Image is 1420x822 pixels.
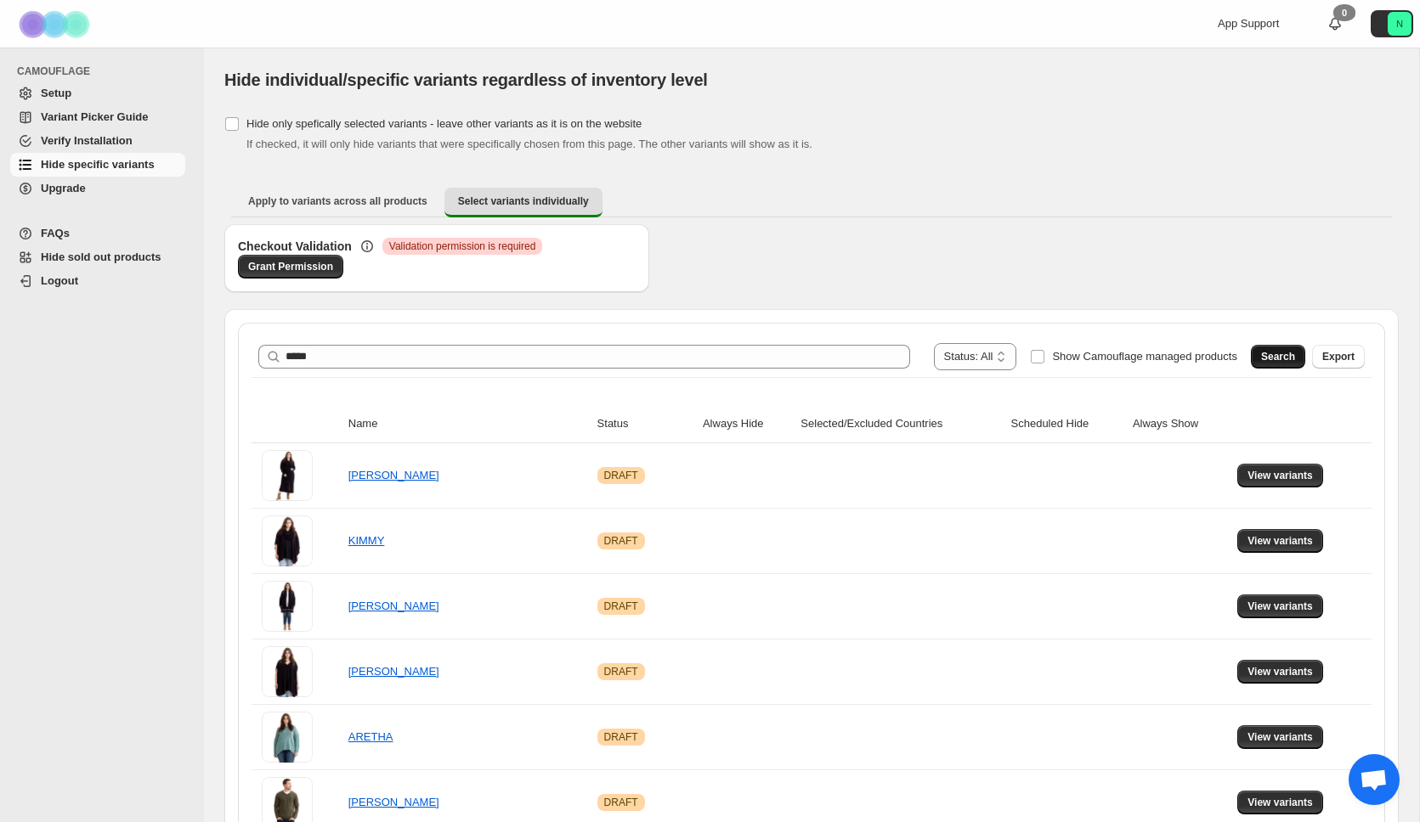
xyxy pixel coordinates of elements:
span: Setup [41,87,71,99]
a: Logout [10,269,185,293]
span: View variants [1247,796,1313,809]
a: ARETHA [348,730,393,743]
a: Setup [10,82,185,105]
a: [PERSON_NAME] [348,469,439,481]
a: [PERSON_NAME] [348,665,439,678]
a: Verify Installation [10,129,185,153]
a: Grant Permission [238,255,343,279]
span: Verify Installation [41,134,133,147]
span: Select variants individually [458,194,589,208]
span: Show Camouflage managed products [1052,350,1237,363]
span: Avatar with initials N [1388,12,1412,36]
div: Open chat [1349,754,1400,805]
th: Selected/Excluded Countries [795,405,1005,443]
span: Grant Permission [248,260,333,273]
h3: Checkout Validation [238,238,352,255]
span: Validation permission is required [389,239,536,253]
button: View variants [1237,791,1323,814]
th: Always Show [1128,405,1232,443]
span: If checked, it will only hide variants that were specifically chosen from this page. The other va... [246,138,812,150]
span: Export [1322,350,1355,363]
button: Select variants individually [444,188,603,217]
a: 0 [1327,15,1344,32]
button: View variants [1237,464,1323,487]
span: Apply to variants across all products [248,194,427,208]
span: Hide individual/specific variants regardless of inventory level [224,70,708,89]
span: Logout [41,274,78,287]
a: Variant Picker Guide [10,105,185,129]
button: View variants [1237,594,1323,618]
button: Export [1312,345,1365,369]
button: Search [1251,345,1305,369]
span: Hide only spefically selected variants - leave other variants as it is on the website [246,117,642,130]
button: View variants [1237,660,1323,684]
span: View variants [1247,665,1313,678]
button: Apply to variants across all products [235,188,441,215]
span: CAMOUFLAGE [17,65,192,78]
span: View variants [1247,469,1313,482]
th: Scheduled Hide [1006,405,1128,443]
span: DRAFT [604,730,638,744]
span: Search [1261,350,1295,363]
span: App Support [1218,17,1279,30]
button: View variants [1237,529,1323,553]
span: Variant Picker Guide [41,110,148,123]
text: N [1396,19,1403,29]
span: DRAFT [604,600,638,613]
a: Upgrade [10,177,185,200]
th: Name [343,405,592,443]
a: KIMMY [348,534,385,547]
a: [PERSON_NAME] [348,796,439,808]
button: View variants [1237,725,1323,749]
a: Hide sold out products [10,245,185,269]
span: View variants [1247,600,1313,613]
div: 0 [1333,4,1355,21]
a: FAQs [10,222,185,245]
button: Avatar with initials N [1371,10,1413,37]
span: DRAFT [604,534,638,548]
span: DRAFT [604,796,638,809]
th: Status [592,405,698,443]
span: DRAFT [604,469,638,482]
span: Hide specific variants [41,158,155,171]
span: Hide sold out products [41,251,161,263]
span: DRAFT [604,665,638,678]
span: View variants [1247,534,1313,548]
a: [PERSON_NAME] [348,600,439,612]
span: Upgrade [41,182,86,194]
img: Camouflage [14,1,99,48]
span: View variants [1247,730,1313,744]
th: Always Hide [698,405,795,443]
span: FAQs [41,227,70,239]
a: Hide specific variants [10,153,185,177]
